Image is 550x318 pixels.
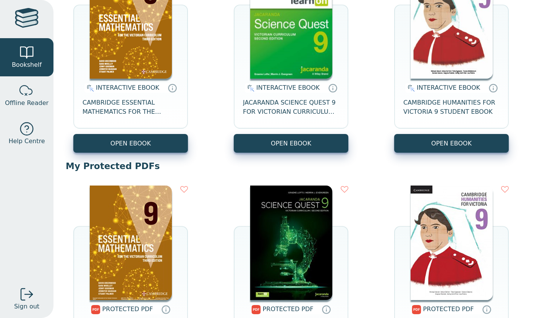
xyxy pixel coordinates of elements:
span: INTERACTIVE EBOOK [417,84,480,91]
span: Sign out [14,302,39,311]
span: Offline Reader [5,98,49,108]
img: 42e01152-4435-4402-be72-3c7bea57d960.jpg [411,186,493,300]
img: pdf.svg [91,305,100,314]
span: JACARANDA SCIENCE QUEST 9 FOR VICTORIAN CURRICULUM LEARNON 2E EBOOK [243,98,339,116]
a: Protected PDFs cannot be printed, copied or shared. They can be accessed online through Education... [482,305,491,314]
a: Interactive eBooks are accessed online via the publisher’s portal. They contain interactive resou... [168,83,177,92]
span: PROTECTED PDF [263,305,314,313]
span: Help Centre [8,137,45,146]
span: INTERACTIVE EBOOK [256,84,320,91]
a: Interactive eBooks are accessed online via the publisher’s portal. They contain interactive resou... [328,83,337,92]
button: OPEN EBOOK [234,134,348,153]
a: Protected PDFs cannot be printed, copied or shared. They can be accessed online through Education... [322,305,331,314]
span: CAMBRIDGE ESSENTIAL MATHEMATICS FOR THE VICTORIAN CURRICULUM YEAR 9 EBOOK 3E [82,98,179,116]
img: pdf.svg [251,305,261,314]
a: Interactive eBooks are accessed online via the publisher’s portal. They contain interactive resou... [489,83,498,92]
img: b673ef71-8de6-4ac1-b5e1-0d307aac8e6f.jpg [90,186,172,300]
img: 4d3ee6f9-c5d0-470b-adb9-4851ebf32eae.jpg [250,186,332,300]
img: interactive.svg [84,84,94,93]
a: Protected PDFs cannot be printed, copied or shared. They can be accessed online through Education... [161,305,170,314]
img: pdf.svg [412,305,421,314]
button: OPEN EBOOK [394,134,509,153]
img: interactive.svg [245,84,254,93]
span: PROTECTED PDF [423,305,474,313]
img: interactive.svg [405,84,415,93]
span: Bookshelf [12,60,42,69]
span: INTERACTIVE EBOOK [96,84,159,91]
p: My Protected PDFs [66,160,538,172]
span: PROTECTED PDF [102,305,153,313]
span: CAMBRIDGE HUMANITIES FOR VICTORIA 9 STUDENT EBOOK [403,98,500,116]
button: OPEN EBOOK [73,134,188,153]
